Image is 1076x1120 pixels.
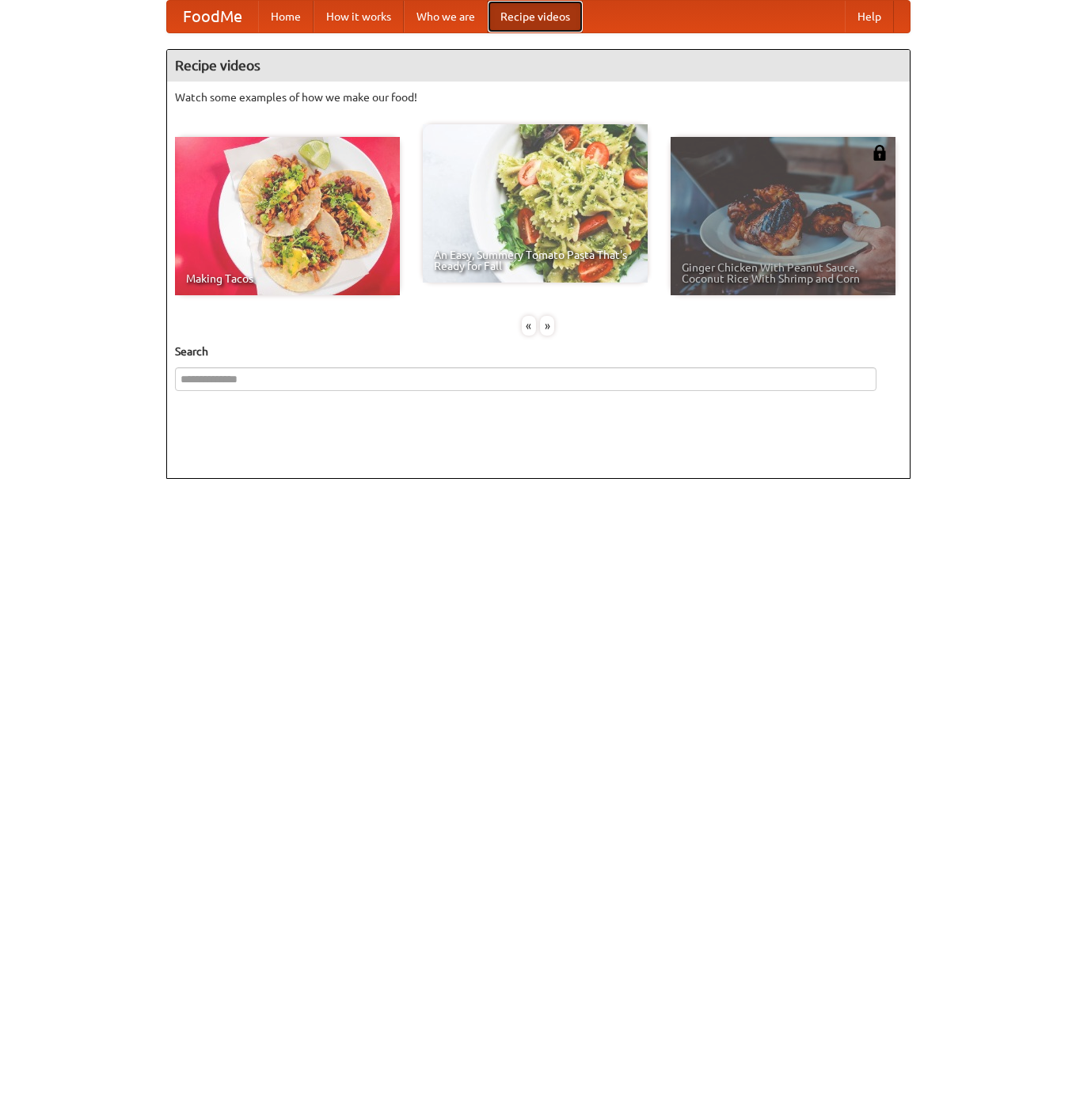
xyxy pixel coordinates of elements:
a: Home [258,1,314,32]
a: FoodMe [167,1,258,32]
img: 483408.png [872,145,888,161]
span: An Easy, Summery Tomato Pasta That's Ready for Fall [434,249,637,271]
p: Watch some examples of how we make our food! [175,89,902,105]
span: Making Tacos [186,273,389,284]
div: » [540,316,554,336]
a: Recipe videos [488,1,583,32]
a: Making Tacos [175,137,400,295]
h4: Recipe videos [167,50,910,82]
a: How it works [314,1,404,32]
div: « [522,316,536,336]
a: Who we are [404,1,488,32]
h5: Search [175,344,902,359]
a: Help [845,1,894,32]
a: An Easy, Summery Tomato Pasta That's Ready for Fall [423,124,648,283]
